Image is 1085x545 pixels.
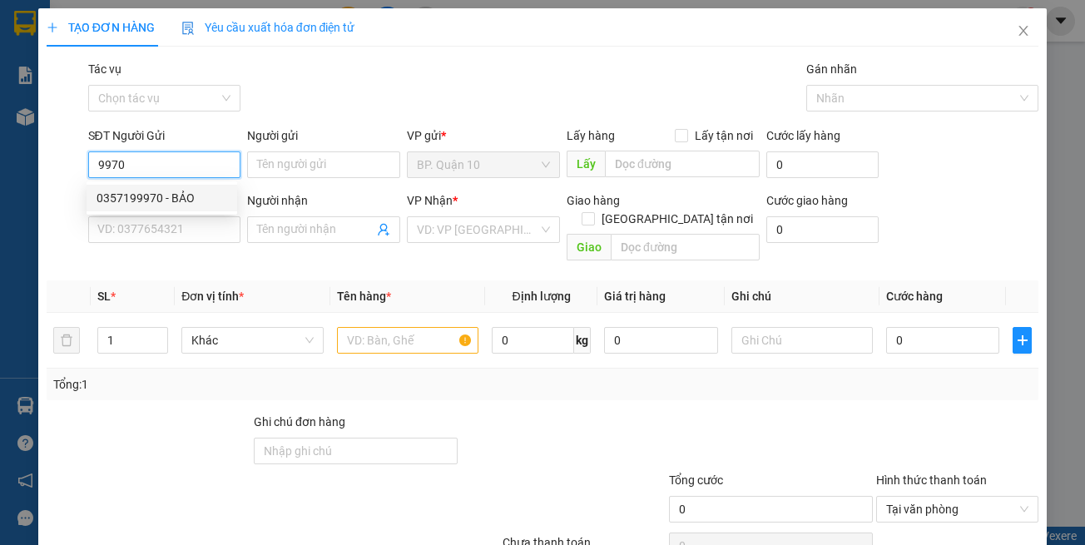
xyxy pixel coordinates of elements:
[181,22,195,35] img: icon
[886,497,1028,522] span: Tại văn phòng
[254,415,345,429] label: Ghi chú đơn hàng
[87,185,237,211] div: 0357199970 - BẢO
[1000,8,1047,55] button: Close
[886,290,943,303] span: Cước hàng
[766,194,848,207] label: Cước giao hàng
[337,290,391,303] span: Tên hàng
[47,22,58,33] span: plus
[567,234,611,260] span: Giao
[725,280,879,313] th: Ghi chú
[876,473,987,487] label: Hình thức thanh toán
[247,191,400,210] div: Người nhận
[97,189,227,207] div: 0357199970 - BẢO
[512,290,570,303] span: Định lượng
[97,290,111,303] span: SL
[337,327,478,354] input: VD: Bàn, Ghế
[1013,327,1032,354] button: plus
[407,194,453,207] span: VP Nhận
[1017,24,1030,37] span: close
[611,234,760,260] input: Dọc đường
[604,290,666,303] span: Giá trị hàng
[377,223,390,236] span: user-add
[604,327,717,354] input: 0
[766,129,840,142] label: Cước lấy hàng
[766,216,879,243] input: Cước giao hàng
[417,152,550,177] span: BP. Quận 10
[254,438,458,464] input: Ghi chú đơn hàng
[595,210,760,228] span: [GEOGRAPHIC_DATA] tận nơi
[181,21,355,34] span: Yêu cầu xuất hóa đơn điện tử
[53,375,420,394] div: Tổng: 1
[567,129,615,142] span: Lấy hàng
[806,62,857,76] label: Gán nhãn
[47,21,155,34] span: TẠO ĐƠN HÀNG
[88,62,121,76] label: Tác vụ
[88,126,241,145] div: SĐT Người Gửi
[574,327,591,354] span: kg
[766,151,879,178] input: Cước lấy hàng
[669,473,723,487] span: Tổng cước
[605,151,760,177] input: Dọc đường
[181,290,244,303] span: Đơn vị tính
[1013,334,1031,347] span: plus
[407,126,560,145] div: VP gửi
[688,126,760,145] span: Lấy tận nơi
[567,151,605,177] span: Lấy
[191,328,313,353] span: Khác
[731,327,873,354] input: Ghi Chú
[53,327,80,354] button: delete
[567,194,620,207] span: Giao hàng
[247,126,400,145] div: Người gửi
